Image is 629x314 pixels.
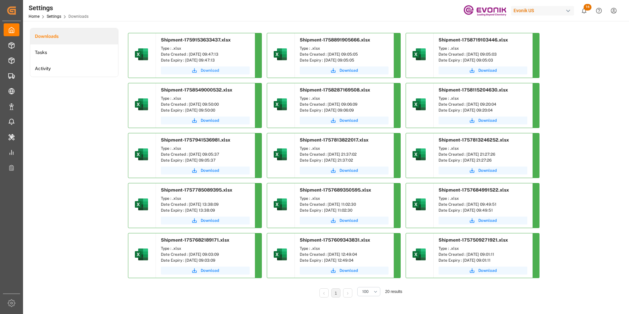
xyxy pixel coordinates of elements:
button: Download [300,217,389,224]
a: Download [161,167,250,174]
button: Evonik US [511,4,577,17]
li: Previous Page [319,288,329,298]
div: Date Expiry : [DATE] 11:02:30 [300,207,389,213]
span: Download [478,168,497,173]
div: Date Created : [DATE] 09:05:05 [300,51,389,57]
span: Shipment-1757682189171.xlsx [161,237,229,243]
button: open menu [357,287,380,296]
div: Date Created : [DATE] 09:03:09 [161,251,250,257]
div: Type : .xlsx [161,196,250,201]
div: Date Expiry : [DATE] 09:20:04 [439,107,527,113]
span: 16 [584,4,591,11]
div: Type : .xlsx [439,196,527,201]
div: Type : .xlsx [161,145,250,151]
div: Type : .xlsx [300,196,389,201]
div: Date Expiry : [DATE] 09:05:05 [300,57,389,63]
div: Date Expiry : [DATE] 12:49:04 [300,257,389,263]
div: Type : .xlsx [300,45,389,51]
span: 100 [362,289,368,295]
button: Download [439,66,527,74]
div: Date Created : [DATE] 21:27:26 [439,151,527,157]
span: Shipment-1757509271921.xlsx [439,237,508,243]
span: Shipment-1757785089395.xlsx [161,187,232,193]
button: Download [300,167,389,174]
span: Shipment-1758115204630.xlsx [439,87,508,92]
img: microsoft-excel-2019--v1.png [134,46,149,62]
div: Date Created : [DATE] 09:01:11 [439,251,527,257]
img: microsoft-excel-2019--v1.png [272,196,288,212]
span: Shipment-1758891905666.xlsx [300,37,370,42]
a: Tasks [30,44,118,61]
div: Type : .xlsx [439,95,527,101]
div: Date Created : [DATE] 09:47:13 [161,51,250,57]
div: Type : .xlsx [161,45,250,51]
div: Type : .xlsx [300,145,389,151]
div: Date Expiry : [DATE] 13:38:09 [161,207,250,213]
img: microsoft-excel-2019--v1.png [272,46,288,62]
div: Date Expiry : [DATE] 09:03:09 [161,257,250,263]
span: Download [478,268,497,274]
span: Shipment-1759153633437.xlsx [161,37,231,42]
div: Date Expiry : [DATE] 09:06:09 [300,107,389,113]
span: Download [201,168,219,173]
button: Download [439,167,527,174]
span: Download [201,118,219,123]
div: Date Expiry : [DATE] 09:01:11 [439,257,527,263]
a: Home [29,14,39,19]
button: Download [161,66,250,74]
span: Shipment-1758549000532.xlsx [161,87,232,92]
span: Download [201,218,219,223]
button: Download [161,117,250,124]
span: Download [201,67,219,73]
span: Shipment-1758719103446.xlsx [439,37,508,42]
div: Date Created : [DATE] 09:50:00 [161,101,250,107]
span: Shipment-1758287169508.xlsx [300,87,370,92]
div: Date Created : [DATE] 09:20:04 [439,101,527,107]
button: Download [161,267,250,275]
span: Shipment-1757813246252.xlsx [439,137,509,143]
span: Shipment-1757813822017.xlsx [300,137,368,143]
span: Download [340,218,358,223]
span: Download [340,118,358,123]
span: Shipment-1757941536981.xlsx [161,137,230,143]
img: microsoft-excel-2019--v1.png [411,146,427,162]
div: Date Expiry : [DATE] 09:47:13 [161,57,250,63]
div: Date Created : [DATE] 21:37:02 [300,151,389,157]
div: Type : .xlsx [161,95,250,101]
div: Type : .xlsx [439,145,527,151]
img: microsoft-excel-2019--v1.png [411,46,427,62]
img: microsoft-excel-2019--v1.png [134,196,149,212]
img: microsoft-excel-2019--v1.png [134,146,149,162]
div: Date Created : [DATE] 09:05:03 [439,51,527,57]
div: Date Expiry : [DATE] 09:05:03 [439,57,527,63]
span: Download [340,67,358,73]
a: Download [300,267,389,275]
div: Date Expiry : [DATE] 21:27:26 [439,157,527,163]
span: Shipment-1757689350595.xlsx [300,187,371,193]
div: Date Expiry : [DATE] 21:37:02 [300,157,389,163]
span: Download [340,268,358,274]
button: Download [300,117,389,124]
button: Download [439,217,527,224]
a: Activity [30,61,118,77]
span: 20 results [385,289,402,294]
button: Download [300,66,389,74]
div: Type : .xlsx [300,95,389,101]
div: Date Created : [DATE] 09:49:51 [439,201,527,207]
img: Evonik-brand-mark-Deep-Purple-RGB.jpeg_1700498283.jpeg [464,5,506,16]
div: Date Created : [DATE] 09:05:37 [161,151,250,157]
a: Downloads [30,28,118,44]
img: microsoft-excel-2019--v1.png [411,247,427,262]
div: Type : .xlsx [300,246,389,251]
div: Type : .xlsx [161,246,250,251]
button: Download [439,117,527,124]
